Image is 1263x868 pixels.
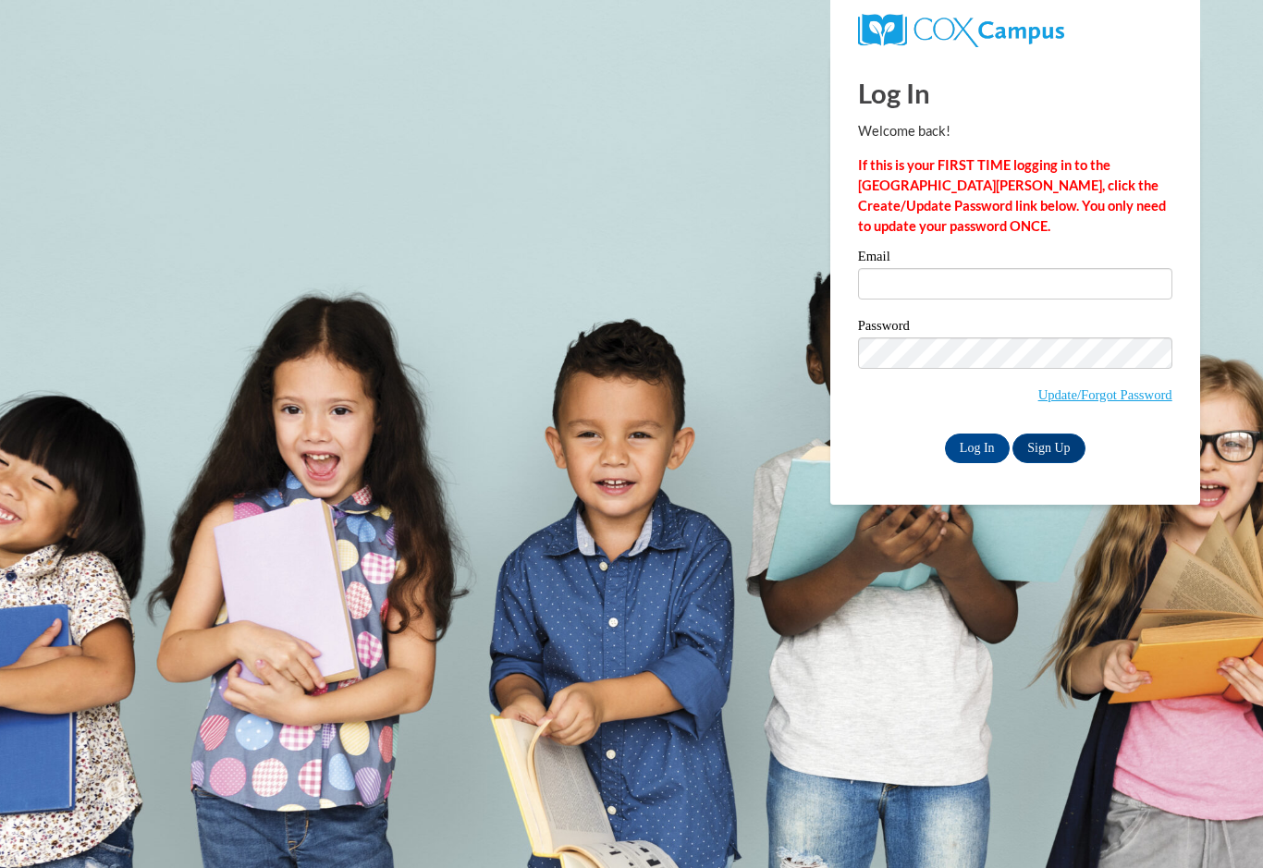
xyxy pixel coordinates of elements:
[858,14,1064,47] img: COX Campus
[858,250,1172,268] label: Email
[1038,387,1172,402] a: Update/Forgot Password
[858,121,1172,141] p: Welcome back!
[858,319,1172,337] label: Password
[1012,434,1085,463] a: Sign Up
[858,157,1166,234] strong: If this is your FIRST TIME logging in to the [GEOGRAPHIC_DATA][PERSON_NAME], click the Create/Upd...
[858,74,1172,112] h1: Log In
[945,434,1010,463] input: Log In
[858,21,1064,37] a: COX Campus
